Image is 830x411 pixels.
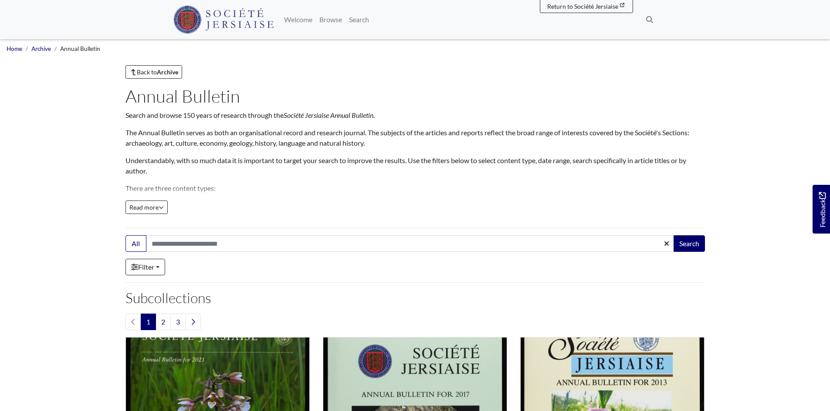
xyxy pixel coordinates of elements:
p: The Annual Bulletin serves as both an organisational record and research journal. The subjects of... [125,127,705,148]
a: Next page [185,314,201,330]
input: Search this collection... [146,235,674,252]
a: Search [346,11,373,28]
h2: Subcollections [125,290,705,306]
span: Annual Bulletin [60,45,100,52]
a: Browse [316,11,346,28]
button: Read all of the content [125,200,168,214]
a: Welcome [281,11,316,28]
span: Return to Société Jersiaise [547,3,618,10]
button: All [125,235,146,252]
button: Search [674,235,705,252]
p: Understandably, with so much data it is important to target your search to improve the results. U... [125,155,705,176]
a: Home [7,45,22,52]
a: Archive [31,45,51,52]
span: Feedback [817,192,827,227]
strong: Archive [157,68,178,76]
a: Goto page 2 [156,314,171,330]
span: Goto page 1 [141,314,156,330]
a: Société Jersiaise logo [173,3,274,36]
p: Search and browse 150 years of research through the . [125,110,705,120]
a: Filter [125,259,165,275]
img: Société Jersiaise [173,6,274,33]
a: Goto page 3 [170,314,186,330]
nav: pagination [125,314,705,330]
a: Would you like to provide feedback? [813,185,830,234]
li: Previous page [125,314,141,330]
h1: Annual Bulletin [125,86,705,107]
p: There are three content types: Information: contains administrative information. Reports: contain... [125,183,705,225]
em: Société Jersiaise Annual Bulletin [284,111,373,119]
span: Read more [129,204,164,211]
a: Back toArchive [125,65,183,79]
